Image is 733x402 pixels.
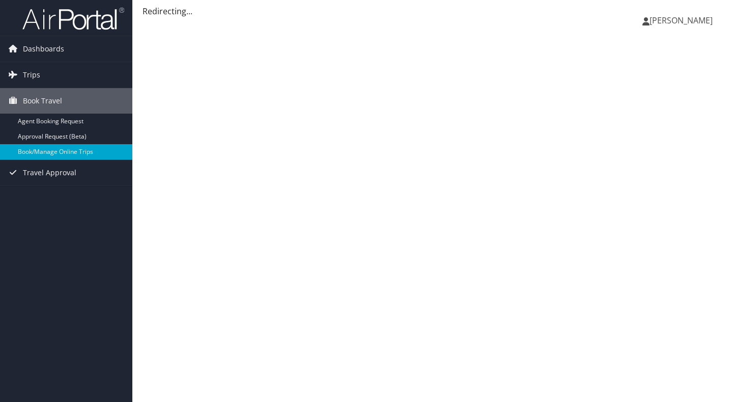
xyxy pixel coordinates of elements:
img: airportal-logo.png [22,7,124,31]
span: [PERSON_NAME] [650,15,713,26]
span: Travel Approval [23,160,76,185]
a: [PERSON_NAME] [642,5,723,36]
div: Redirecting... [143,5,723,17]
span: Book Travel [23,88,62,114]
span: Trips [23,62,40,88]
span: Dashboards [23,36,64,62]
